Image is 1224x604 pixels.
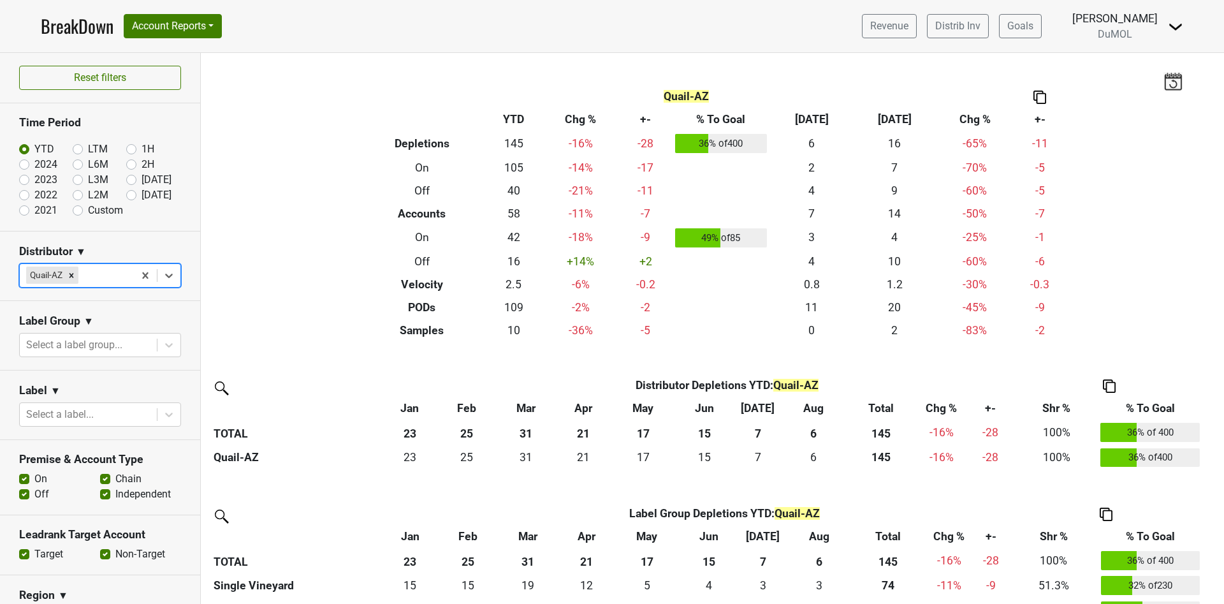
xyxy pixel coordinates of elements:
[936,225,1014,251] td: -25 %
[485,296,542,319] td: 109
[937,554,961,567] span: -16%
[439,573,497,599] td: 14.5
[1014,108,1066,131] th: +-
[620,319,672,342] td: -5
[847,449,915,466] div: 145
[1016,420,1098,445] td: 100%
[853,319,936,342] td: 2
[614,449,673,466] div: 17
[381,420,438,445] th: 23
[853,250,936,273] td: 10
[850,525,925,548] th: Total: activate to sort column ascending
[558,573,614,599] td: 12.166
[1010,525,1098,548] th: Shr %: activate to sort column ascending
[559,449,608,466] div: 21
[485,179,542,202] td: 40
[439,420,495,445] th: 25
[965,397,1016,420] th: +-: activate to sort column ascending
[936,319,1014,342] td: -83 %
[34,203,57,218] label: 2021
[542,108,620,131] th: Chg %
[1014,202,1066,225] td: -7
[983,554,999,567] span: -28
[770,225,853,251] td: 3
[611,445,675,471] td: 16.666
[853,131,936,156] td: 16
[844,420,918,445] th: 145
[384,577,436,594] div: 15
[1014,296,1066,319] td: -9
[439,445,495,471] td: 25.166
[617,577,676,594] div: 5
[34,487,49,502] label: Off
[1014,250,1066,273] td: -6
[741,577,785,594] div: 3
[88,157,108,172] label: L6M
[497,548,558,573] th: 31
[680,573,738,599] td: 3.666
[499,449,553,466] div: 31
[19,116,181,129] h3: Time Period
[359,179,486,202] th: Off
[542,131,620,156] td: -16 %
[485,273,542,296] td: 2.5
[788,573,850,599] td: 2.5
[542,225,620,251] td: -18 %
[88,188,108,203] label: L2M
[439,525,497,548] th: Feb: activate to sort column ascending
[88,142,108,157] label: LTM
[615,548,680,573] th: 17
[495,420,556,445] th: 31
[556,420,611,445] th: 21
[929,426,954,439] span: -16%
[210,548,381,573] th: TOTAL
[791,577,847,594] div: 3
[485,202,542,225] td: 58
[936,156,1014,179] td: -70 %
[620,273,672,296] td: -0.2
[1016,445,1098,471] td: 100%
[485,319,542,342] td: 10
[384,449,435,466] div: 23
[1163,72,1183,90] img: last_updated_date
[1016,397,1098,420] th: Shr %: activate to sort column ascending
[485,108,542,131] th: YTD
[680,525,738,548] th: Jun: activate to sort column ascending
[142,142,154,157] label: 1H
[775,507,820,520] span: Quail-AZ
[675,445,733,471] td: 15.499
[664,90,709,103] span: Quail-AZ
[783,420,844,445] th: 6
[381,397,438,420] th: Jan: activate to sort column ascending
[853,179,936,202] td: 9
[611,397,675,420] th: May: activate to sort column ascending
[770,108,853,131] th: [DATE]
[115,547,165,562] label: Non-Target
[850,548,925,573] th: 145
[19,314,80,328] h3: Label Group
[680,548,738,573] th: 15
[1100,508,1112,521] img: Copy to clipboard
[441,449,492,466] div: 25
[1014,131,1066,156] td: -11
[50,383,61,399] span: ▼
[620,296,672,319] td: -2
[124,14,222,38] button: Account Reports
[611,420,675,445] th: 17
[785,449,840,466] div: 6
[854,577,922,594] div: 74
[210,420,381,445] th: TOTAL
[381,445,438,471] td: 23.332
[770,273,853,296] td: 0.8
[620,156,672,179] td: -17
[926,525,973,548] th: Chg %: activate to sort column ascending
[562,577,611,594] div: 12
[918,445,965,471] td: -16 %
[853,296,936,319] td: 20
[733,397,783,420] th: Jul: activate to sort column ascending
[738,548,788,573] th: 7
[738,573,788,599] td: 2.999
[359,250,486,273] th: Off
[34,142,54,157] label: YTD
[853,273,936,296] td: 1.2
